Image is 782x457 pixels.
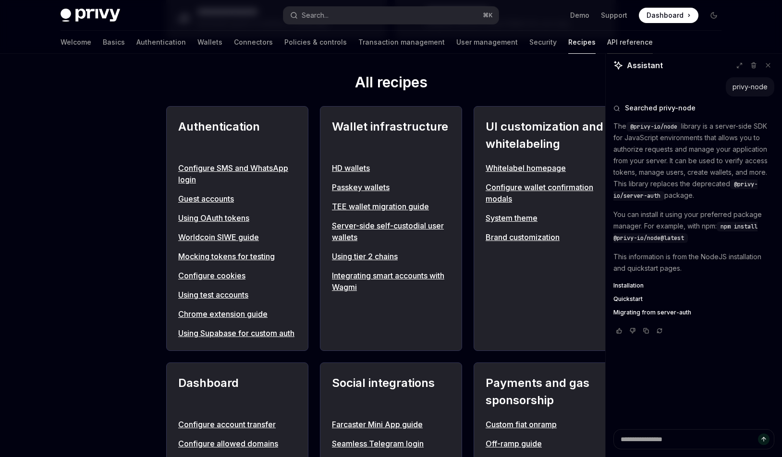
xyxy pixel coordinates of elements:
a: Using tier 2 chains [332,251,450,262]
div: Search... [302,10,329,21]
a: HD wallets [332,162,450,174]
a: Seamless Telegram login [332,438,450,449]
a: Transaction management [358,31,445,54]
a: System theme [486,212,604,224]
span: Installation [613,282,644,289]
span: Dashboard [647,11,684,20]
a: Integrating smart accounts with Wagmi [332,270,450,293]
a: Quickstart [613,295,774,303]
button: Send message [758,433,770,445]
textarea: Ask a question... [613,429,774,449]
span: Quickstart [613,295,643,303]
a: Using test accounts [178,289,296,301]
button: Searched privy-node [613,103,774,113]
a: User management [456,31,518,54]
button: Toggle dark mode [706,8,721,23]
a: Dashboard [639,8,698,23]
a: Support [601,11,627,20]
a: Brand customization [486,231,604,243]
span: ⌘ K [483,12,493,19]
button: Copy chat response [640,326,652,336]
p: You can install it using your preferred package manager. For example, with npm: [613,209,774,243]
a: TEE wallet migration guide [332,201,450,212]
h2: Social integrations [332,374,450,409]
a: Configure wallet confirmation modals [486,181,604,204]
a: Connectors [234,31,273,54]
a: Demo [570,11,589,20]
a: Mocking tokens for testing [178,251,296,262]
button: Search...⌘K [283,7,499,24]
h2: Authentication [178,118,296,153]
a: Security [529,31,557,54]
a: Policies & controls [284,31,347,54]
span: Migrating from server-auth [613,309,691,316]
a: Configure SMS and WhatsApp login [178,162,296,185]
a: Configure cookies [178,270,296,281]
a: Wallets [197,31,222,54]
div: privy-node [733,82,768,92]
a: Welcome [61,31,91,54]
a: Basics [103,31,125,54]
a: Installation [613,282,774,289]
a: Guest accounts [178,193,296,204]
a: API reference [607,31,653,54]
a: Farcaster Mini App guide [332,419,450,430]
button: Reload last chat [654,326,665,336]
span: Searched privy-node [625,103,696,113]
p: The library is a server-side SDK for JavaScript environments that allows you to authorize request... [613,120,774,201]
a: Passkey wallets [332,181,450,193]
button: Vote that response was good [613,326,625,336]
h2: Dashboard [178,374,296,409]
a: Recipes [568,31,596,54]
a: Using OAuth tokens [178,212,296,224]
a: Off-ramp guide [486,438,604,449]
h2: Wallet infrastructure [332,118,450,153]
span: @privy-io/node [630,123,677,131]
a: Configure account transfer [178,419,296,430]
a: Authentication [136,31,186,54]
a: Configure allowed domains [178,438,296,449]
p: This information is from the NodeJS installation and quickstart pages. [613,251,774,274]
a: Chrome extension guide [178,308,296,320]
button: Vote that response was not good [627,326,638,336]
a: Worldcoin SIWE guide [178,231,296,243]
a: Using Supabase for custom auth [178,327,296,339]
a: Custom fiat onramp [486,419,604,430]
a: Whitelabel homepage [486,162,604,174]
h2: All recipes [166,73,616,95]
span: npm install @privy-io/node@latest [613,223,758,242]
img: dark logo [61,9,120,22]
h2: Payments and gas sponsorship [486,374,604,409]
span: Assistant [627,60,663,71]
a: Server-side self-custodial user wallets [332,220,450,243]
h2: UI customization and whitelabeling [486,118,604,153]
a: Migrating from server-auth [613,309,774,316]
